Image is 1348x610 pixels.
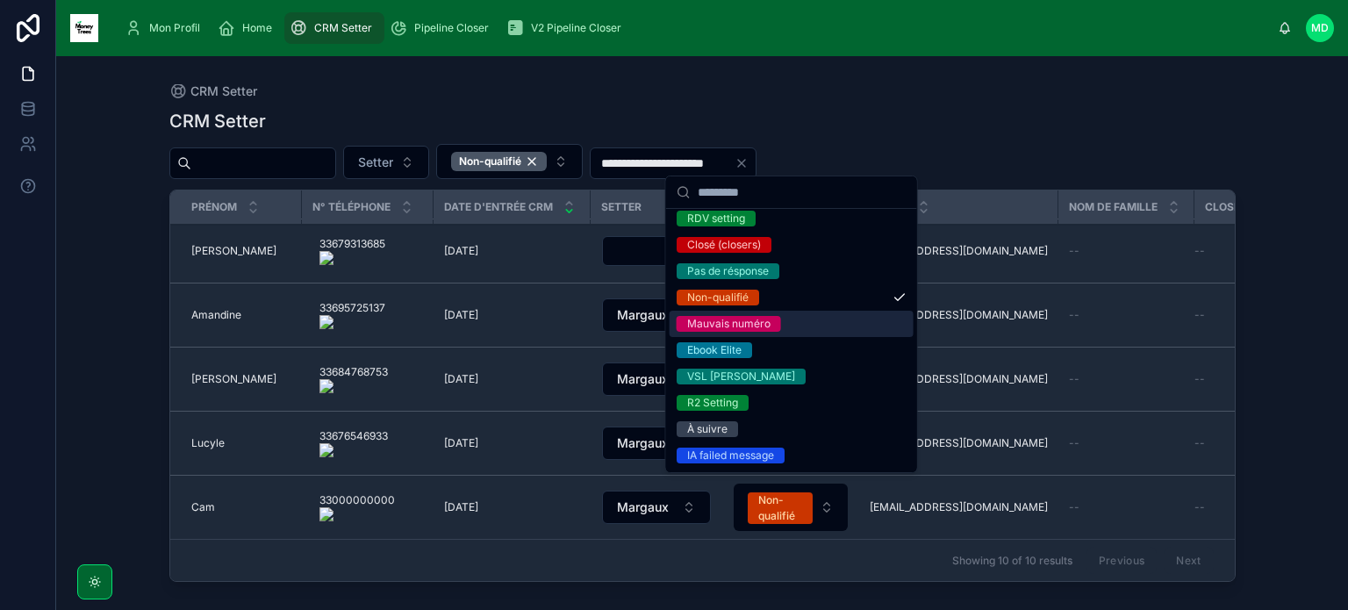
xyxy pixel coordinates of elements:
[212,12,284,44] a: Home
[191,308,291,322] a: Amandine
[952,554,1072,568] span: Showing 10 of 10 results
[601,235,712,267] a: Select Button
[1311,21,1329,35] span: MD
[687,263,769,279] div: Pas de résponse
[444,244,580,258] a: [DATE]
[870,308,1048,322] a: [EMAIL_ADDRESS][DOMAIN_NAME]
[601,426,712,461] a: Select Button
[314,21,372,35] span: CRM Setter
[617,434,669,452] span: Margaux
[1069,244,1184,258] a: --
[1194,372,1205,386] span: --
[1194,244,1205,258] span: --
[1069,308,1079,322] span: --
[191,244,291,258] a: [PERSON_NAME]
[733,483,849,532] a: Select Button
[444,372,580,386] a: [DATE]
[1069,200,1158,214] span: Nom de famille
[735,156,756,170] button: Clear
[602,427,711,460] button: Select Button
[191,244,276,258] span: [PERSON_NAME]
[70,14,98,42] img: App logo
[444,244,478,258] span: [DATE]
[191,200,237,214] span: Prénom
[343,146,429,179] button: Select Button
[191,372,291,386] a: [PERSON_NAME]
[1205,200,1247,214] span: Closer
[444,308,580,322] a: [DATE]
[601,490,712,525] a: Select Button
[119,12,212,44] a: Mon Profil
[319,443,388,457] img: actions-icon.png
[687,211,745,226] div: RDV setting
[444,436,478,450] span: [DATE]
[190,83,257,100] span: CRM Setter
[319,379,388,393] img: actions-icon.png
[1194,244,1305,258] a: --
[312,358,423,400] a: 33684768753
[312,422,423,464] a: 33676546933
[1069,244,1079,258] span: --
[687,448,774,463] div: IA failed message
[870,372,1048,386] a: [EMAIL_ADDRESS][DOMAIN_NAME]
[687,395,738,411] div: R2 Setting
[1069,308,1184,322] a: --
[870,244,1048,258] a: [EMAIL_ADDRESS][DOMAIN_NAME]
[531,21,621,35] span: V2 Pipeline Closer
[191,372,276,386] span: [PERSON_NAME]
[169,109,266,133] h1: CRM Setter
[444,436,580,450] a: [DATE]
[1194,436,1205,450] span: --
[1194,500,1205,514] span: --
[617,306,669,324] span: Margaux
[384,12,501,44] a: Pipeline Closer
[284,12,384,44] a: CRM Setter
[312,230,423,272] a: 33679313685
[687,369,795,384] div: VSL [PERSON_NAME]
[1069,372,1184,386] a: --
[601,362,712,397] a: Select Button
[319,315,385,329] img: actions-icon.png
[444,500,478,514] span: [DATE]
[319,429,388,442] onoff-telecom-ce-phone-number-wrapper: 33676546933
[617,370,669,388] span: Margaux
[191,436,291,450] a: Lucyle
[501,12,634,44] a: V2 Pipeline Closer
[169,83,257,100] a: CRM Setter
[602,491,711,524] button: Select Button
[444,200,553,214] span: Date d'entrée CRM
[1194,372,1305,386] a: --
[1069,436,1079,450] span: --
[601,298,712,333] a: Select Button
[319,507,395,521] img: actions-icon.png
[444,500,580,514] a: [DATE]
[149,21,200,35] span: Mon Profil
[436,144,583,179] button: Select Button
[666,209,917,472] div: Suggestions
[601,200,642,214] span: Setter
[1069,500,1079,514] span: --
[444,308,478,322] span: [DATE]
[734,484,848,531] button: Select Button
[319,365,388,378] onoff-telecom-ce-phone-number-wrapper: 33684768753
[1194,308,1305,322] a: --
[687,316,771,332] div: Mauvais numéro
[1069,436,1184,450] a: --
[602,362,711,396] button: Select Button
[191,308,241,322] span: Amandine
[1069,500,1184,514] a: --
[1194,500,1305,514] a: --
[319,493,395,506] onoff-telecom-ce-phone-number-wrapper: 33000000000
[319,237,385,250] onoff-telecom-ce-phone-number-wrapper: 33679313685
[319,251,385,265] img: actions-icon.png
[444,372,478,386] span: [DATE]
[451,152,547,171] button: Unselect NON_QUALIFIE
[312,200,391,214] span: N° Téléphone
[1069,372,1079,386] span: --
[687,342,742,358] div: Ebook Elite
[451,152,547,171] div: Non-qualifié
[870,500,1048,514] a: [EMAIL_ADDRESS][DOMAIN_NAME]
